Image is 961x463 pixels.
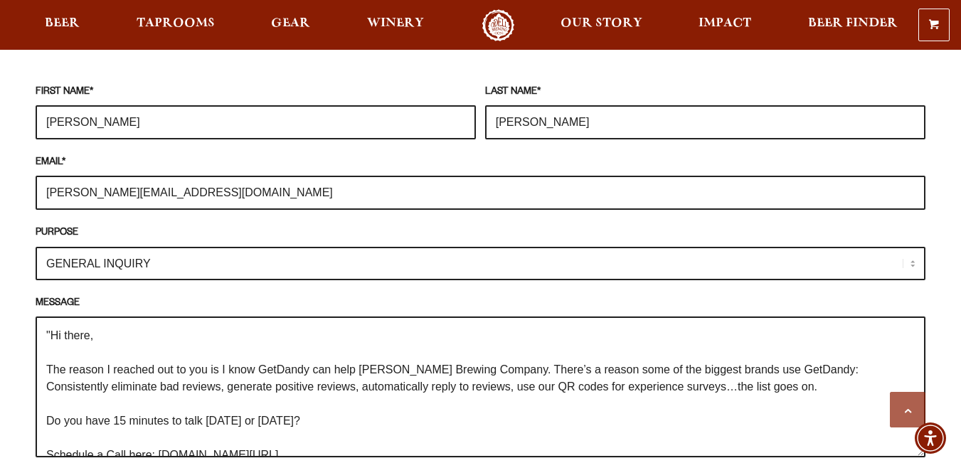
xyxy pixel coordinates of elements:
a: Scroll to top [890,392,925,427]
span: Gear [271,18,310,29]
abbr: required [537,87,541,97]
span: Impact [699,18,751,29]
span: Taprooms [137,18,215,29]
a: Odell Home [472,9,525,41]
a: Our Story [551,9,652,41]
abbr: required [62,158,65,168]
a: Beer Finder [799,9,907,41]
a: Impact [689,9,760,41]
label: PURPOSE [36,225,925,241]
a: Taprooms [127,9,224,41]
label: FIRST NAME [36,85,476,100]
abbr: required [90,87,93,97]
a: Beer [36,9,89,41]
span: Winery [367,18,424,29]
label: LAST NAME [485,85,925,100]
label: MESSAGE [36,296,925,312]
span: Our Story [561,18,642,29]
span: Beer [45,18,80,29]
a: Gear [262,9,319,41]
span: Beer Finder [808,18,898,29]
div: Accessibility Menu [915,422,946,454]
a: Winery [358,9,433,41]
label: EMAIL [36,155,925,171]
